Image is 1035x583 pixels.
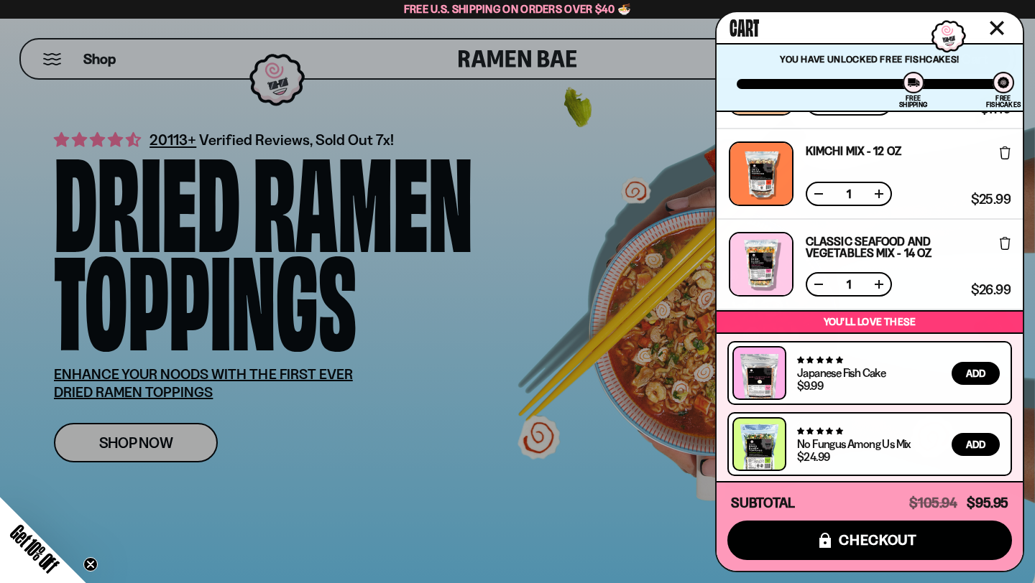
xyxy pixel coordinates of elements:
[83,557,98,572] button: Close teaser
[6,521,63,577] span: Get 10% Off
[806,235,966,258] a: Classic Seafood and Vegetables Mix - 14 OZ
[797,355,842,365] span: 4.76 stars
[952,433,1000,456] button: Add
[909,495,957,511] span: $105.94
[797,380,823,391] div: $9.99
[986,17,1008,39] button: Close cart
[797,426,842,436] span: 5.00 stars
[966,439,985,449] span: Add
[837,279,860,290] span: 1
[899,95,927,108] div: Free Shipping
[404,2,632,16] span: Free U.S. Shipping on Orders over $40 🍜
[797,437,911,451] a: No Fungus Among Us Mix
[966,368,985,378] span: Add
[797,365,885,380] a: Japanese Fish Cake
[986,95,1021,108] div: Free Fishcakes
[731,496,795,510] h4: Subtotal
[971,193,1011,206] span: $25.99
[797,451,829,462] div: $24.99
[806,145,901,157] a: Kimchi Mix - 12 OZ
[737,53,1003,65] p: You have unlocked Free Fishcakes!
[720,315,1019,329] p: You’ll love these
[971,284,1011,297] span: $26.99
[839,532,917,548] span: checkout
[730,11,759,40] span: Cart
[837,188,860,200] span: 1
[727,521,1012,560] button: checkout
[952,362,1000,385] button: Add
[967,495,1008,511] span: $95.95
